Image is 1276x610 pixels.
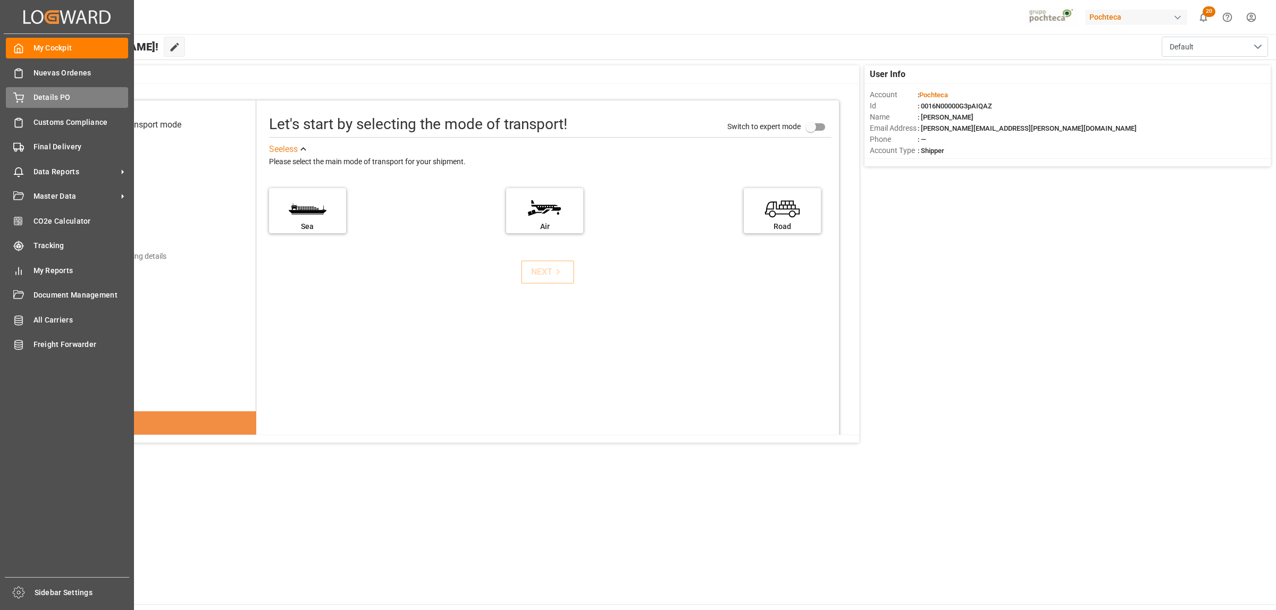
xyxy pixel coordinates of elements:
[870,68,905,81] span: User Info
[918,147,944,155] span: : Shipper
[521,260,574,284] button: NEXT
[918,91,948,99] span: :
[1026,8,1078,27] img: pochtecaImg.jpg_1689854062.jpg
[33,315,129,326] span: All Carriers
[269,143,298,156] div: See less
[919,91,948,99] span: Pochteca
[727,122,801,131] span: Switch to expert mode
[100,251,166,262] div: Add shipping details
[33,339,129,350] span: Freight Forwarder
[918,135,926,143] span: : —
[6,260,128,281] a: My Reports
[6,285,128,306] a: Document Management
[918,102,992,110] span: : 0016N00000G3pAIQAZ
[33,117,129,128] span: Customs Compliance
[33,67,129,79] span: Nuevas Ordenes
[870,112,918,123] span: Name
[33,240,129,251] span: Tracking
[33,191,117,202] span: Master Data
[33,141,129,152] span: Final Delivery
[6,309,128,330] a: All Carriers
[33,166,117,177] span: Data Reports
[918,124,1137,132] span: : [PERSON_NAME][EMAIL_ADDRESS][PERSON_NAME][DOMAIN_NAME]
[33,43,129,54] span: My Cockpit
[99,118,181,131] div: Select transport mode
[6,62,128,83] a: Nuevas Ordenes
[870,145,918,156] span: Account Type
[531,266,564,278] div: NEXT
[6,87,128,108] a: Details PO
[6,334,128,355] a: Freight Forwarder
[33,216,129,227] span: CO2e Calculator
[918,113,973,121] span: : [PERSON_NAME]
[749,221,816,232] div: Road
[1162,37,1268,57] button: open menu
[33,265,129,276] span: My Reports
[6,235,128,256] a: Tracking
[35,587,130,598] span: Sidebar Settings
[870,100,918,112] span: Id
[269,156,832,168] div: Please select the main mode of transport for your shipment.
[274,221,341,232] div: Sea
[6,38,128,58] a: My Cockpit
[269,113,567,135] div: Let's start by selecting the mode of transport!
[6,137,128,157] a: Final Delivery
[33,290,129,301] span: Document Management
[870,134,918,145] span: Phone
[870,89,918,100] span: Account
[6,112,128,132] a: Customs Compliance
[6,210,128,231] a: CO2e Calculator
[1170,41,1194,53] span: Default
[33,92,129,103] span: Details PO
[870,123,918,134] span: Email Address
[511,221,578,232] div: Air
